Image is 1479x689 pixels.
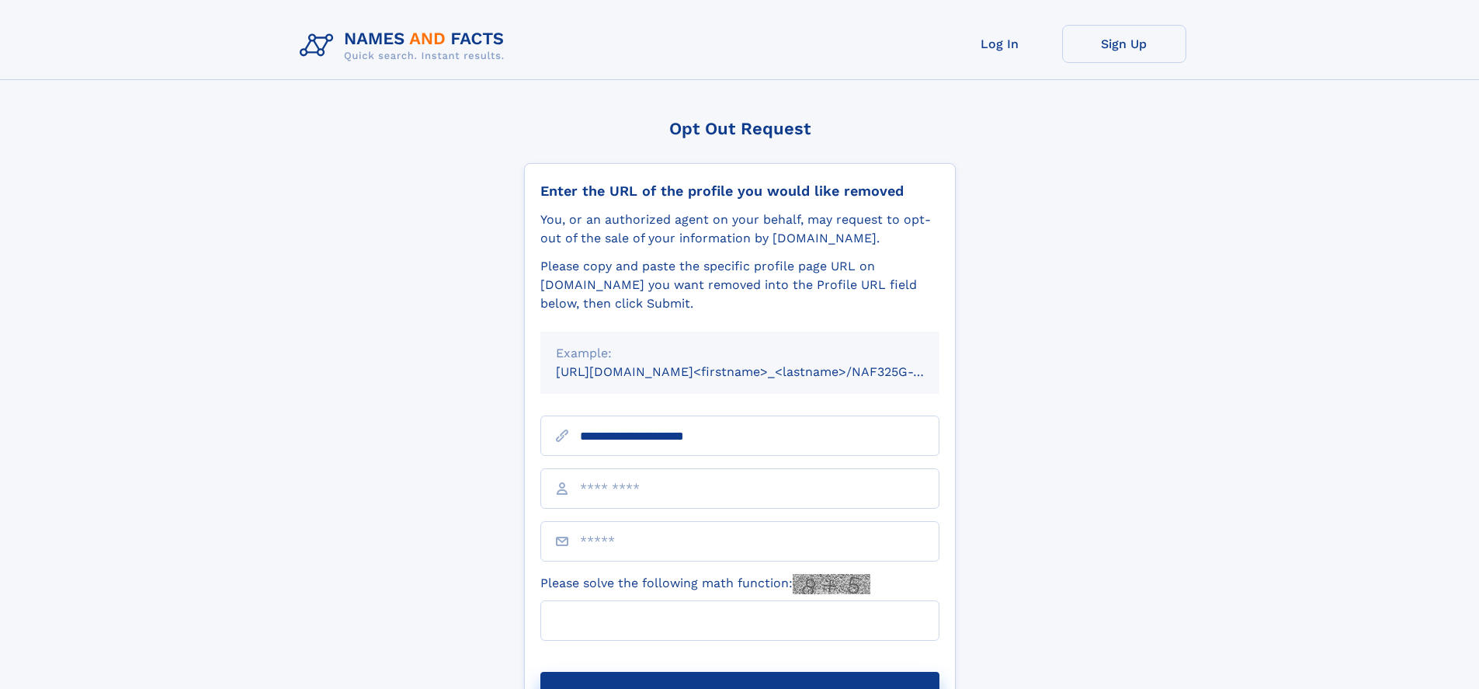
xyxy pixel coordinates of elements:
div: Enter the URL of the profile you would like removed [540,183,939,200]
div: Example: [556,344,924,363]
small: [URL][DOMAIN_NAME]<firstname>_<lastname>/NAF325G-xxxxxxxx [556,364,969,379]
a: Log In [938,25,1062,63]
div: Opt Out Request [524,119,956,138]
div: You, or an authorized agent on your behalf, may request to opt-out of the sale of your informatio... [540,211,939,248]
a: Sign Up [1062,25,1186,63]
img: Logo Names and Facts [293,25,517,67]
div: Please copy and paste the specific profile page URL on [DOMAIN_NAME] you want removed into the Pr... [540,257,939,313]
label: Please solve the following math function: [540,574,870,594]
